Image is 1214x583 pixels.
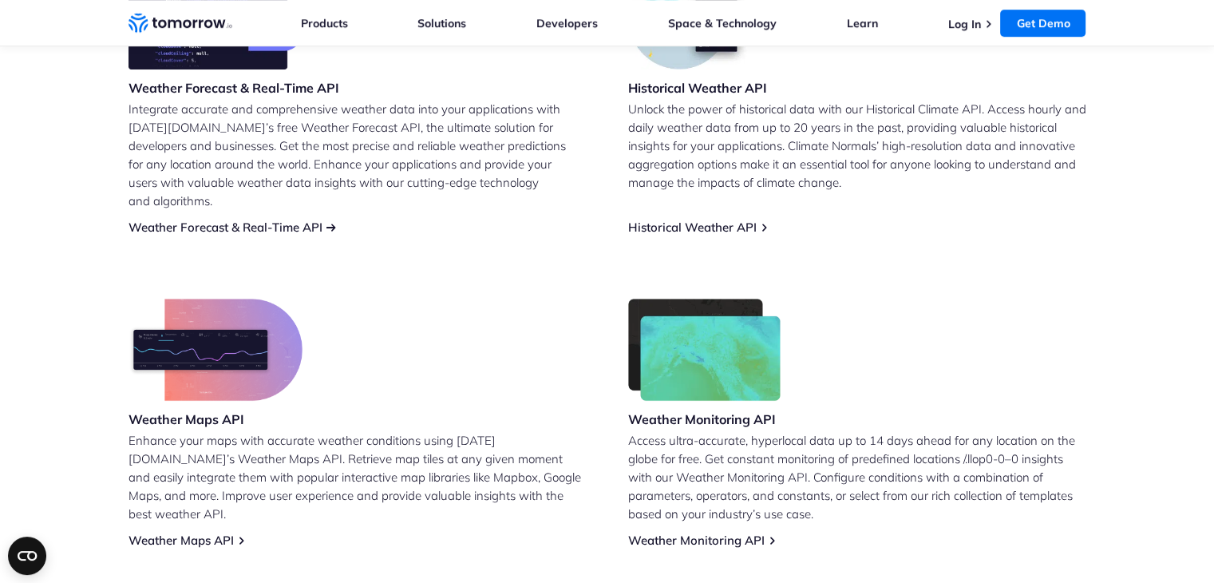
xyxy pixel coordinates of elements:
h3: Weather Maps API [129,410,303,428]
a: Developers [536,16,598,30]
a: Historical Weather API [628,220,757,235]
p: Access ultra-accurate, hyperlocal data up to 14 days ahead for any location on the globe for free... [628,431,1086,523]
a: Weather Forecast & Real-Time API [129,220,322,235]
a: Weather Monitoring API [628,533,765,548]
a: Get Demo [1000,10,1085,37]
a: Solutions [417,16,466,30]
a: Learn [847,16,878,30]
p: Unlock the power of historical data with our Historical Climate API. Access hourly and daily weat... [628,100,1086,192]
h3: Historical Weather API [628,79,767,97]
a: Weather Maps API [129,533,234,548]
h3: Weather Monitoring API [628,410,781,428]
h3: Weather Forecast & Real-Time API [129,79,339,97]
button: Open CMP widget [8,537,46,575]
a: Log In [947,17,980,31]
a: Home link [129,11,232,35]
a: Products [301,16,348,30]
p: Integrate accurate and comprehensive weather data into your applications with [DATE][DOMAIN_NAME]... [129,100,587,210]
p: Enhance your maps with accurate weather conditions using [DATE][DOMAIN_NAME]’s Weather Maps API. ... [129,431,587,523]
a: Space & Technology [668,16,777,30]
